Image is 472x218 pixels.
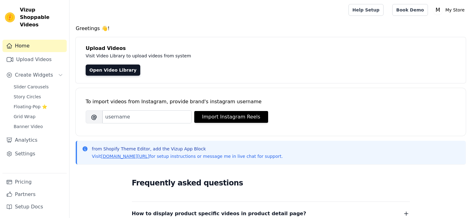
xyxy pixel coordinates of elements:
a: Banner Video [10,122,67,131]
a: Help Setup [348,4,384,16]
span: @ [86,110,102,123]
span: Vizup Shoppable Videos [20,6,64,29]
span: How to display product specific videos in product detail page? [132,209,306,218]
a: Story Circles [10,92,67,101]
a: Open Video Library [86,65,140,76]
img: Vizup [5,12,15,22]
a: Partners [2,188,67,201]
h4: Upload Videos [86,45,456,52]
h4: Greetings 👋! [76,25,466,32]
a: Pricing [2,176,67,188]
input: username [102,110,192,123]
span: Story Circles [14,94,41,100]
h2: Frequently asked questions [132,177,410,189]
button: M My Store [433,4,467,16]
a: Setup Docs [2,201,67,213]
p: from Shopify Theme Editor, add the Vizup App Block [92,146,283,152]
p: Visit for setup instructions or message me in live chat for support. [92,153,283,159]
a: Floating-Pop ⭐ [10,102,67,111]
p: My Store [443,4,467,16]
button: Create Widgets [2,69,67,81]
a: Home [2,40,67,52]
a: Book Demo [392,4,428,16]
span: Grid Wrap [14,113,35,120]
a: [DOMAIN_NAME][URL] [101,154,150,159]
a: Settings [2,148,67,160]
a: Upload Videos [2,53,67,66]
a: Analytics [2,134,67,146]
button: How to display product specific videos in product detail page? [132,209,410,218]
button: Import Instagram Reels [194,111,268,123]
div: To import videos from Instagram, provide brand's instagram username [86,98,456,105]
span: Banner Video [14,123,43,130]
span: Create Widgets [15,71,53,79]
p: Visit Video Library to upload videos from system [86,52,364,60]
span: Slider Carousels [14,84,49,90]
a: Grid Wrap [10,112,67,121]
a: Slider Carousels [10,82,67,91]
span: Floating-Pop ⭐ [14,104,47,110]
text: M [436,7,440,13]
